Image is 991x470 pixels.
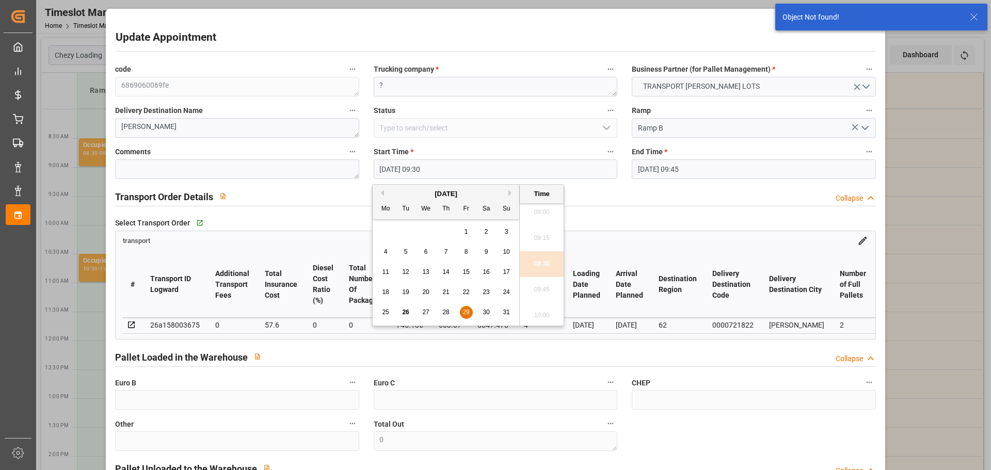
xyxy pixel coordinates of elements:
span: 16 [483,268,489,275]
button: Previous Month [378,190,384,196]
span: Ramp [632,105,651,116]
div: Fr [460,203,473,216]
span: 27 [422,309,429,316]
div: Choose Tuesday, August 19th, 2025 [399,286,412,299]
div: Object Not found! [782,12,960,23]
textarea: 6869060069fe [115,77,359,96]
span: 12 [402,268,409,275]
button: Comments [346,145,359,158]
input: Type to search/select [374,118,617,138]
div: Su [500,203,513,216]
div: Choose Monday, August 4th, 2025 [379,246,392,258]
div: month 2025-08 [376,222,517,322]
span: TRANSPORT [PERSON_NAME] LOTS [638,81,765,92]
button: open menu [598,120,614,136]
button: open menu [632,77,875,96]
span: 20 [422,288,429,296]
div: Choose Friday, August 8th, 2025 [460,246,473,258]
span: 11 [382,268,389,275]
th: Destination Region [651,251,705,318]
div: 0000721822 [712,319,754,331]
div: Tu [399,203,412,216]
span: Start Time [374,147,413,157]
div: Choose Saturday, August 9th, 2025 [480,246,493,258]
th: Number of Full Pallets [832,251,874,318]
span: 10 [503,248,509,255]
span: 7 [444,248,448,255]
span: 2 [485,228,488,235]
span: code [115,64,131,75]
div: Choose Thursday, August 14th, 2025 [440,266,453,279]
th: # [123,251,142,318]
th: Total Insurance Cost [257,251,305,318]
span: 18 [382,288,389,296]
span: 30 [483,309,489,316]
div: Choose Thursday, August 7th, 2025 [440,246,453,258]
button: Next Month [508,190,515,196]
div: We [420,203,433,216]
span: 6 [424,248,428,255]
span: Delivery Destination Name [115,105,203,116]
button: End Time * [862,145,876,158]
div: Choose Saturday, August 23rd, 2025 [480,286,493,299]
div: Th [440,203,453,216]
div: Choose Monday, August 25th, 2025 [379,306,392,319]
button: Euro B [346,376,359,389]
input: DD-MM-YYYY HH:MM [632,159,875,179]
div: [DATE] [373,189,519,199]
button: Delivery Destination Name [346,104,359,117]
div: 0 [215,319,249,331]
h2: Transport Order Details [115,190,213,204]
div: Collapse [836,353,863,364]
div: 0 [313,319,333,331]
div: Choose Sunday, August 17th, 2025 [500,266,513,279]
span: 5 [404,248,408,255]
span: Euro B [115,378,136,388]
div: Choose Wednesday, August 20th, 2025 [420,286,433,299]
th: Loading Date Planned [565,251,608,318]
div: Choose Thursday, August 28th, 2025 [440,306,453,319]
textarea: 0 [374,431,617,451]
div: Choose Tuesday, August 5th, 2025 [399,246,412,258]
span: 19 [402,288,409,296]
span: 24 [503,288,509,296]
div: Choose Friday, August 22nd, 2025 [460,286,473,299]
input: DD-MM-YYYY HH:MM [374,159,617,179]
div: Choose Sunday, August 31st, 2025 [500,306,513,319]
span: 13 [422,268,429,275]
div: Choose Friday, August 1st, 2025 [460,225,473,238]
div: Choose Monday, August 18th, 2025 [379,286,392,299]
span: 3 [505,228,508,235]
div: Choose Sunday, August 24th, 2025 [500,286,513,299]
div: Choose Saturday, August 2nd, 2025 [480,225,493,238]
th: Arrival Date Planned [608,251,651,318]
span: CHEP [632,378,650,388]
div: Choose Monday, August 11th, 2025 [379,266,392,279]
div: 62 [659,319,697,331]
span: 22 [462,288,469,296]
span: Other [115,419,134,430]
span: 4 [384,248,388,255]
button: Status [604,104,617,117]
h2: Pallet Loaded in the Warehouse [115,350,248,364]
div: Mo [379,203,392,216]
div: Sa [480,203,493,216]
span: 15 [462,268,469,275]
span: Select Transport Order [115,218,190,229]
div: [DATE] [616,319,643,331]
div: 0 [349,319,381,331]
span: Status [374,105,395,116]
span: Business Partner (for Pallet Management) [632,64,775,75]
div: Choose Sunday, August 10th, 2025 [500,246,513,258]
button: View description [213,186,233,206]
span: 29 [462,309,469,316]
button: Total Out [604,417,617,430]
span: 28 [442,309,449,316]
div: Collapse [836,193,863,204]
span: 8 [465,248,468,255]
span: 25 [382,309,389,316]
h2: Update Appointment [116,29,216,46]
textarea: [PERSON_NAME] [115,118,359,138]
div: [PERSON_NAME] [769,319,824,331]
div: Choose Wednesday, August 6th, 2025 [420,246,433,258]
